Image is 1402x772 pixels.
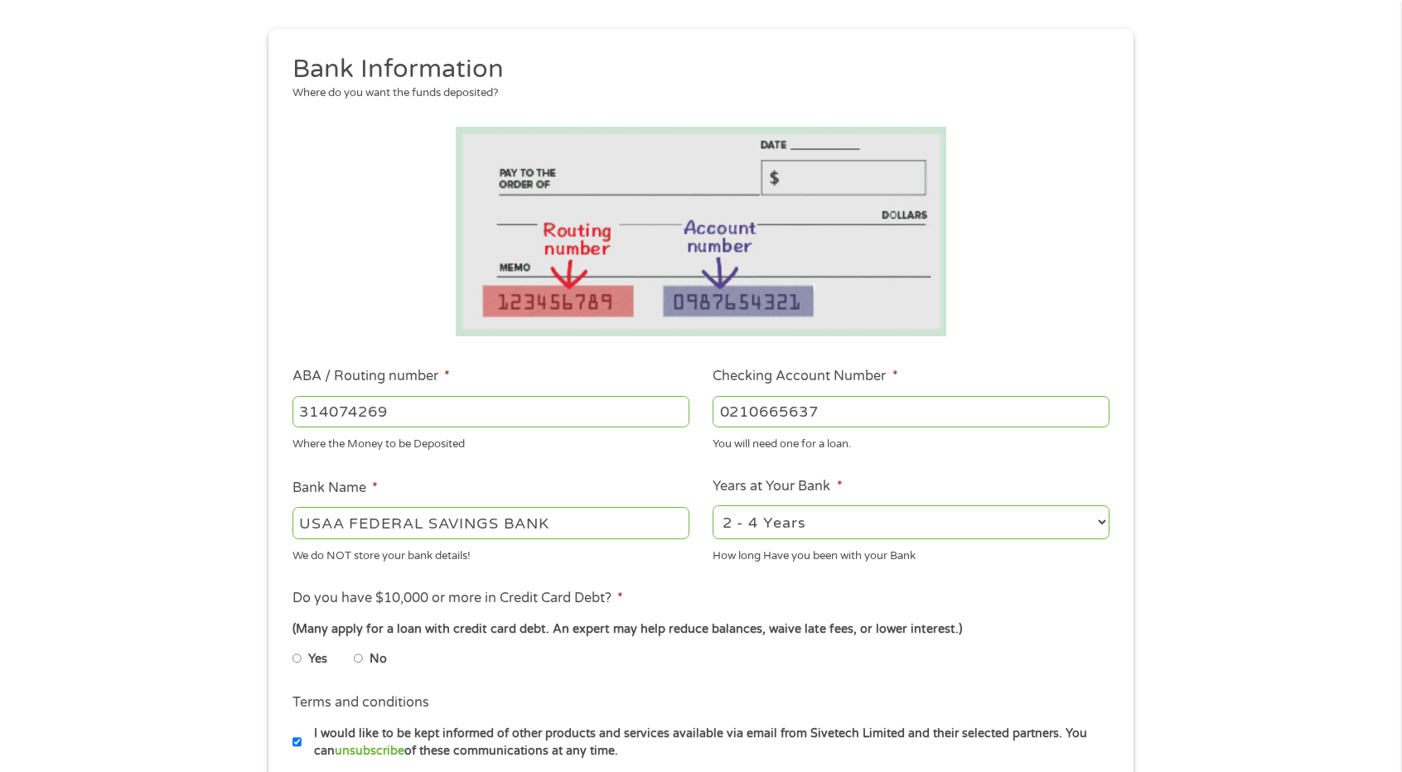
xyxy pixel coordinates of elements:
[335,744,404,758] a: unsubscribe
[713,368,897,385] label: Checking Account Number
[713,478,842,495] label: Years at Your Bank
[292,480,378,497] label: Bank Name
[713,542,1110,564] div: How long Have you been with your Bank
[292,542,689,564] div: We do NOT store your bank details!
[370,650,387,668] label: No
[292,396,689,427] input: 263177916
[292,431,689,453] div: Where the Money to be Deposited
[292,590,623,607] label: Do you have $10,000 or more in Credit Card Debt?
[713,396,1110,427] input: 345634636
[456,127,946,336] img: Routing number location
[292,368,450,385] label: ABA / Routing number
[292,620,1110,639] div: (Many apply for a loan with credit card debt. An expert may help reduce balances, waive late fees...
[292,85,1098,102] div: Where do you want the funds deposited?
[292,53,1098,86] h2: Bank Information
[713,431,1110,453] div: You will need one for a loan.
[292,694,429,712] label: Terms and conditions
[302,725,1114,760] label: I would like to be kept informed of other products and services available via email from Sivetech...
[308,650,327,668] label: Yes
